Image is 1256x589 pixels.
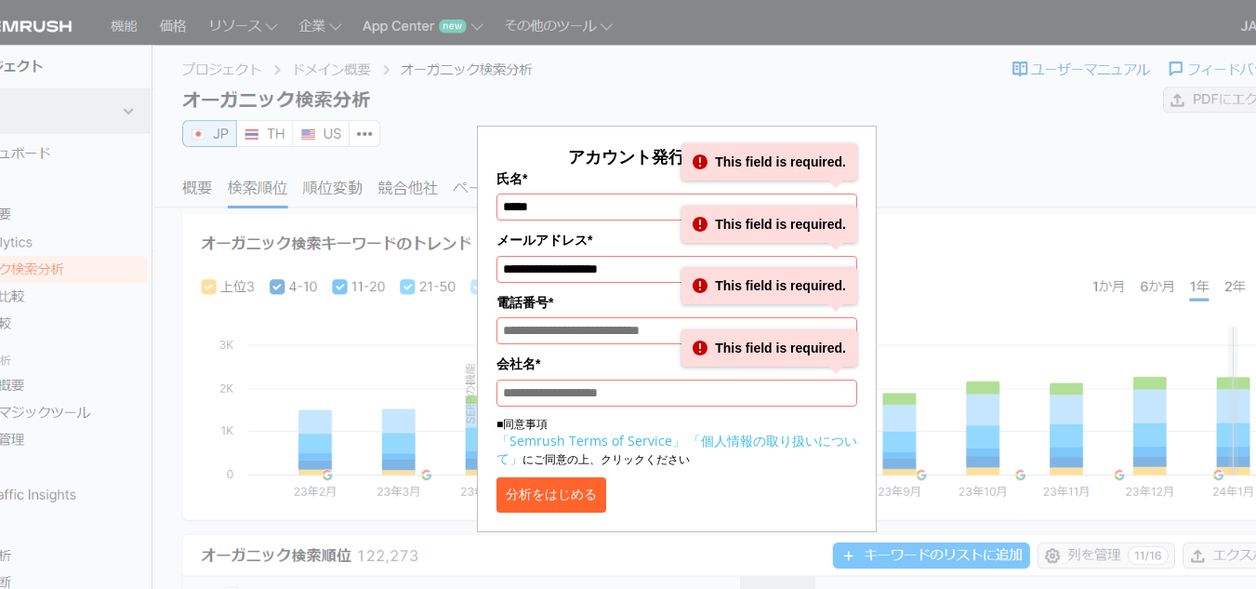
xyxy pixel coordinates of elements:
[681,206,857,243] div: This field is required.
[496,432,685,449] a: 「Semrush Terms of Service」
[681,267,857,304] div: This field is required.
[496,477,606,513] button: 分析をはじめる
[681,143,857,181] div: This field is required.
[496,292,857,313] label: 電話番号*
[496,230,857,250] label: メールアドレス*
[496,432,857,467] a: 「個人情報の取り扱いについて」
[496,416,857,468] p: ■同意事項 にご同意の上、クリックください
[568,145,786,167] span: アカウント発行して分析する
[681,329,857,367] div: This field is required.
